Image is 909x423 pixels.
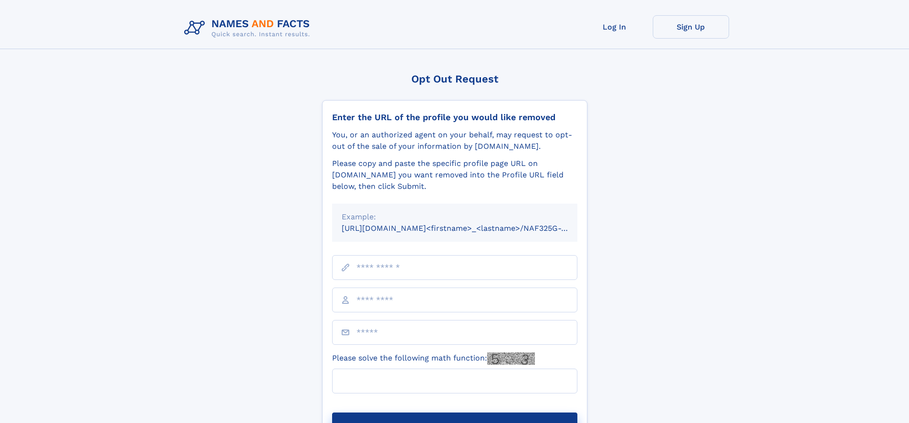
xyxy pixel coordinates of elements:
[332,352,535,365] label: Please solve the following math function:
[342,224,596,233] small: [URL][DOMAIN_NAME]<firstname>_<lastname>/NAF325G-xxxxxxxx
[576,15,653,39] a: Log In
[332,112,577,123] div: Enter the URL of the profile you would like removed
[180,15,318,41] img: Logo Names and Facts
[653,15,729,39] a: Sign Up
[342,211,568,223] div: Example:
[322,73,587,85] div: Opt Out Request
[332,129,577,152] div: You, or an authorized agent on your behalf, may request to opt-out of the sale of your informatio...
[332,158,577,192] div: Please copy and paste the specific profile page URL on [DOMAIN_NAME] you want removed into the Pr...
